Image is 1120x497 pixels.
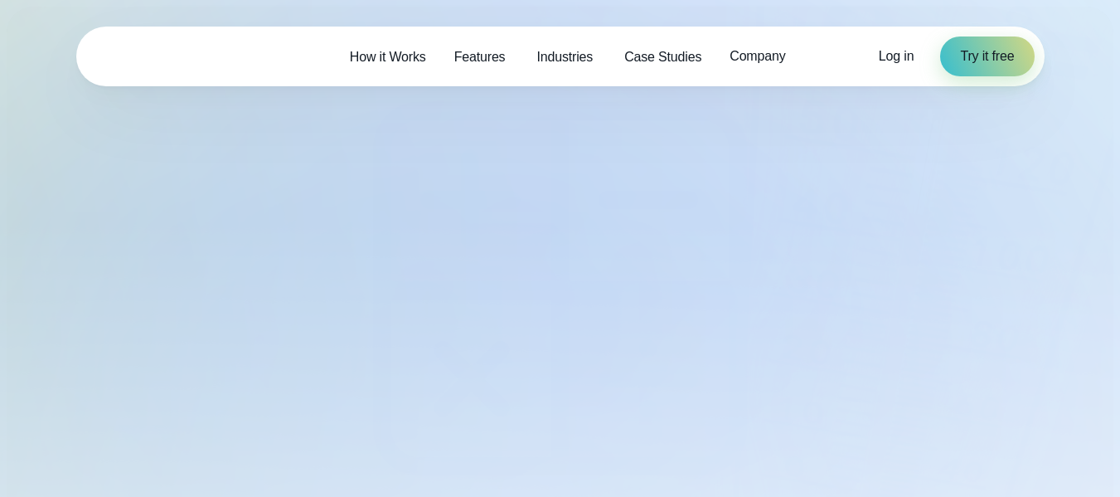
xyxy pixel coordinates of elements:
span: Case Studies [624,47,701,67]
span: Industries [536,47,593,67]
span: Log in [879,49,914,63]
span: Try it free [960,46,1014,66]
span: Company [730,46,785,66]
a: Try it free [940,37,1034,76]
a: How it Works [336,40,440,74]
a: Log in [879,46,914,66]
span: How it Works [350,47,426,67]
a: Case Studies [610,40,715,74]
span: Features [454,47,506,67]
